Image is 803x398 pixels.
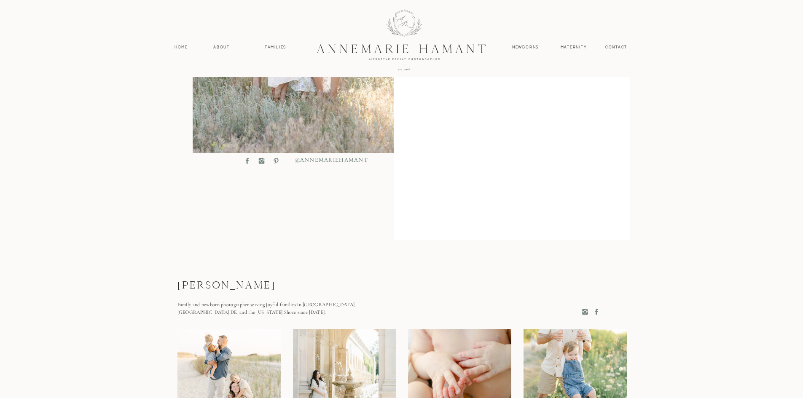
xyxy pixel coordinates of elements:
a: contact [598,45,635,52]
p: @ANNEMARIEHAMANT [295,157,349,166]
a: Families [257,45,295,52]
a: MAternity [558,45,590,52]
a: Home [169,45,194,52]
a: About [209,45,234,52]
p: Family and newborn photographer serving joyful families in [GEOGRAPHIC_DATA], [GEOGRAPHIC_DATA] D... [177,301,382,323]
p: [PERSON_NAME] [177,279,351,297]
a: Newborns [505,45,546,52]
